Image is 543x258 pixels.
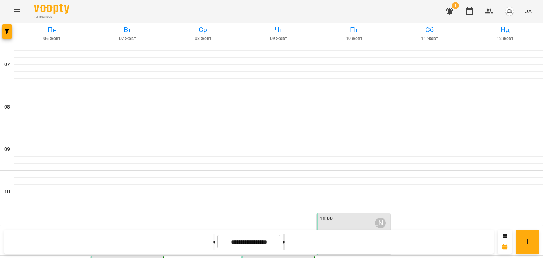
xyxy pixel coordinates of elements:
label: 11:00 [320,215,333,223]
div: Прокіпчук Ганна Андріївна [375,218,386,228]
h6: Пт [317,24,391,35]
h6: 08 [4,103,10,111]
h6: 07 жовт [91,35,164,42]
h6: Ср [167,24,240,35]
h6: 11 жовт [393,35,466,42]
img: avatar_s.png [504,6,514,16]
button: Menu [8,3,25,20]
span: 1 [452,2,459,9]
img: Voopty Logo [34,4,69,14]
h6: 09 жовт [242,35,315,42]
h6: Пн [16,24,89,35]
h6: Нд [468,24,542,35]
h6: 10 жовт [317,35,391,42]
h6: 06 жовт [16,35,89,42]
h6: Сб [393,24,466,35]
span: UA [524,7,532,15]
h6: 12 жовт [468,35,542,42]
h6: 07 [4,61,10,69]
h6: 10 [4,188,10,196]
h6: 08 жовт [167,35,240,42]
h6: 09 [4,146,10,153]
button: UA [521,5,535,18]
h6: Чт [242,24,315,35]
span: For Business [34,14,69,19]
h6: Вт [91,24,164,35]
